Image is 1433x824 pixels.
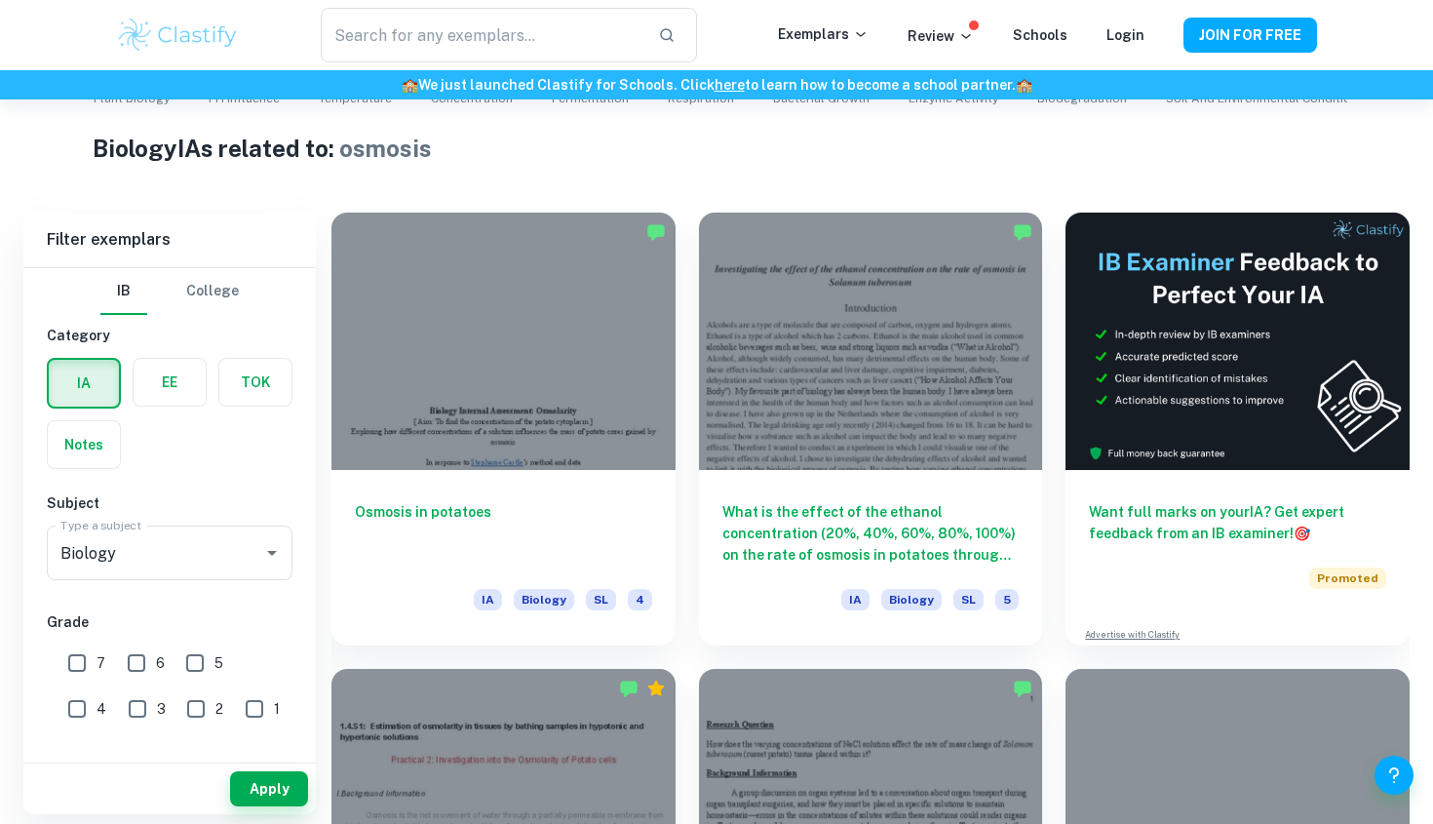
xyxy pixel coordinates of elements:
[1106,27,1144,43] a: Login
[1016,77,1032,93] span: 🏫
[49,360,119,407] button: IA
[402,77,418,93] span: 🏫
[474,589,502,610] span: IA
[321,8,642,62] input: Search for any exemplars...
[1375,756,1414,795] button: Help and Feedback
[1183,18,1317,53] button: JOIN FOR FREE
[156,652,165,674] span: 6
[1065,213,1410,646] a: Want full marks on yourIA? Get expert feedback from an IB examiner!PromotedAdvertise with Clastify
[1085,628,1180,642] a: Advertise with Clastify
[646,679,666,698] div: Premium
[908,25,974,47] p: Review
[48,421,120,468] button: Notes
[1309,568,1386,589] span: Promoted
[699,213,1043,646] a: What is the effect of the ethanol concentration (20%, 40%, 60%, 80%, 100%) on the rate of osmosis...
[47,611,292,633] h6: Grade
[47,325,292,346] h6: Category
[995,589,1019,610] span: 5
[1089,501,1386,544] h6: Want full marks on your IA ? Get expert feedback from an IB examiner!
[116,16,240,55] img: Clastify logo
[881,589,942,610] span: Biology
[93,131,1340,166] h1: Biology IAs related to:
[953,589,984,610] span: SL
[274,698,280,720] span: 1
[586,589,616,610] span: SL
[157,698,166,720] span: 3
[97,652,105,674] span: 7
[60,517,141,533] label: Type a subject
[1065,213,1410,470] img: Thumbnail
[619,679,639,698] img: Marked
[339,135,432,162] span: osmosis
[23,213,316,267] h6: Filter exemplars
[1013,27,1067,43] a: Schools
[355,501,652,566] h6: Osmosis in potatoes
[841,589,870,610] span: IA
[628,589,652,610] span: 4
[186,268,239,315] button: College
[258,539,286,567] button: Open
[4,74,1429,96] h6: We just launched Clastify for Schools. Click to learn how to become a school partner.
[715,77,745,93] a: here
[646,222,666,242] img: Marked
[219,359,291,406] button: TOK
[214,652,223,674] span: 5
[230,771,308,806] button: Apply
[47,752,292,773] h6: Level
[100,268,239,315] div: Filter type choice
[514,589,574,610] span: Biology
[1013,222,1032,242] img: Marked
[215,698,223,720] span: 2
[778,23,869,45] p: Exemplars
[1013,679,1032,698] img: Marked
[722,501,1020,566] h6: What is the effect of the ethanol concentration (20%, 40%, 60%, 80%, 100%) on the rate of osmosis...
[134,359,206,406] button: EE
[331,213,676,646] a: Osmosis in potatoesIABiologySL4
[97,698,106,720] span: 4
[1294,526,1310,541] span: 🎯
[100,268,147,315] button: IB
[47,492,292,514] h6: Subject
